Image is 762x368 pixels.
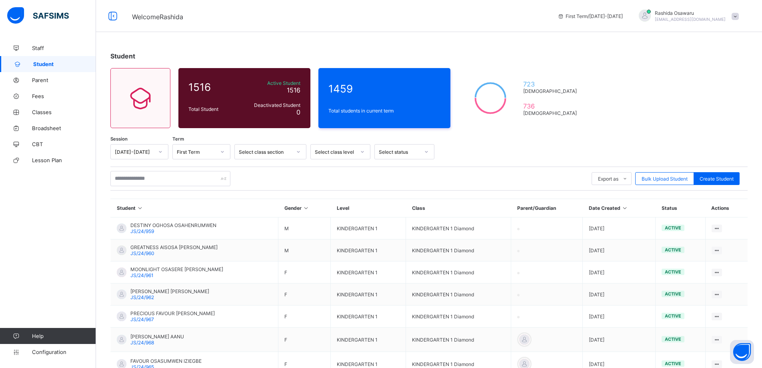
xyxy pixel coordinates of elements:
td: [DATE] [583,261,656,284]
td: [DATE] [583,306,656,328]
span: Session [110,136,128,142]
th: Student [111,199,278,217]
span: active [665,269,681,275]
span: JS/24/968 [130,340,154,346]
img: safsims [7,7,69,24]
span: [PERSON_NAME] [PERSON_NAME] [130,288,209,294]
i: Sort in Ascending Order [303,205,310,211]
span: MOONLIGHT OSASERE [PERSON_NAME] [130,266,223,272]
span: DESTINY OGHOSA OSAHENRUMWEN [130,222,216,228]
td: F [278,261,331,284]
span: active [665,291,681,297]
th: Class [406,199,511,217]
span: [DEMOGRAPHIC_DATA] [523,110,580,116]
span: Create Student [700,176,734,182]
span: Broadsheet [32,125,96,131]
th: Date Created [583,199,656,217]
span: Fees [32,93,96,99]
td: F [278,284,331,306]
span: Student [33,61,96,67]
div: Total Student [186,104,242,114]
span: JS/24/962 [130,294,154,300]
span: active [665,336,681,342]
td: [DATE] [583,239,656,261]
span: active [665,361,681,366]
td: KINDERGARTEN 1 Diamond [406,284,511,306]
td: KINDERGARTEN 1 Diamond [406,306,511,328]
span: 736 [523,102,580,110]
span: [DEMOGRAPHIC_DATA] [523,88,580,94]
td: [DATE] [583,328,656,352]
span: session/term information [558,13,623,19]
td: KINDERGARTEN 1 Diamond [406,261,511,284]
span: Welcome Rashida [132,13,183,21]
div: Select status [379,149,420,155]
span: PRECIOUS FAVOUR [PERSON_NAME] [130,310,215,316]
td: KINDERGARTEN 1 Diamond [406,217,511,239]
span: 723 [523,80,580,88]
span: Export as [598,176,618,182]
span: JS/24/959 [130,228,154,234]
td: M [278,217,331,239]
span: FAVOUR OSASUMWEN IZIEGBE [130,358,202,364]
span: active [665,225,681,231]
th: Parent/Guardian [511,199,583,217]
td: KINDERGARTEN 1 [331,284,406,306]
span: Bulk Upload Student [642,176,688,182]
td: KINDERGARTEN 1 [331,217,406,239]
th: Status [656,199,705,217]
th: Gender [278,199,331,217]
div: First Term [177,149,216,155]
td: KINDERGARTEN 1 Diamond [406,239,511,261]
button: Open asap [730,340,754,364]
td: KINDERGARTEN 1 [331,239,406,261]
td: F [278,306,331,328]
th: Actions [705,199,748,217]
span: 1516 [188,81,240,93]
span: Classes [32,109,96,115]
span: JS/24/960 [130,250,154,256]
span: Rashida Osawaru [655,10,726,16]
td: KINDERGARTEN 1 Diamond [406,328,511,352]
span: Term [172,136,184,142]
span: [PERSON_NAME] AANU [130,334,184,340]
span: Active Student [244,80,300,86]
td: M [278,239,331,261]
span: Student [110,52,135,60]
span: JS/24/967 [130,316,154,322]
td: [DATE] [583,284,656,306]
span: Staff [32,45,96,51]
span: 0 [296,108,300,116]
span: GREATNESS AISOSA [PERSON_NAME] [130,244,218,250]
th: Level [331,199,406,217]
div: Select class level [315,149,356,155]
i: Sort in Ascending Order [137,205,144,211]
span: Lesson Plan [32,157,96,163]
td: KINDERGARTEN 1 [331,328,406,352]
div: Select class section [239,149,292,155]
td: F [278,328,331,352]
span: Deactivated Student [244,102,300,108]
span: 1516 [287,86,300,94]
div: RashidaOsawaru [631,10,743,23]
span: Help [32,333,96,339]
td: [DATE] [583,217,656,239]
span: active [665,313,681,319]
td: KINDERGARTEN 1 [331,261,406,284]
div: [DATE]-[DATE] [115,149,154,155]
span: Parent [32,77,96,83]
td: KINDERGARTEN 1 [331,306,406,328]
span: JS/24/961 [130,272,154,278]
span: Total students in current term [328,108,440,114]
span: [EMAIL_ADDRESS][DOMAIN_NAME] [655,17,726,22]
span: 1459 [328,82,440,95]
i: Sort in Ascending Order [622,205,628,211]
span: CBT [32,141,96,147]
span: Configuration [32,349,96,355]
span: active [665,247,681,253]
